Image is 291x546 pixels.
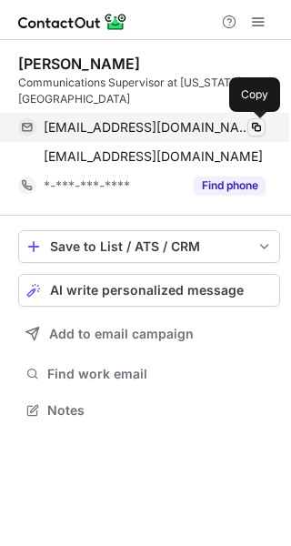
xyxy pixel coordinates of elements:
[47,366,273,382] span: Find work email
[18,361,280,387] button: Find work email
[18,11,127,33] img: ContactOut v5.3.10
[194,177,266,195] button: Reveal Button
[18,75,280,107] div: Communications Supervisor at [US_STATE][GEOGRAPHIC_DATA]
[18,318,280,350] button: Add to email campaign
[47,402,273,419] span: Notes
[18,230,280,263] button: save-profile-one-click
[50,239,248,254] div: Save to List / ATS / CRM
[44,148,263,165] span: [EMAIL_ADDRESS][DOMAIN_NAME]
[50,283,244,298] span: AI write personalized message
[44,119,252,136] span: [EMAIL_ADDRESS][DOMAIN_NAME]
[18,398,280,423] button: Notes
[18,274,280,307] button: AI write personalized message
[49,327,194,341] span: Add to email campaign
[18,55,140,73] div: [PERSON_NAME]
